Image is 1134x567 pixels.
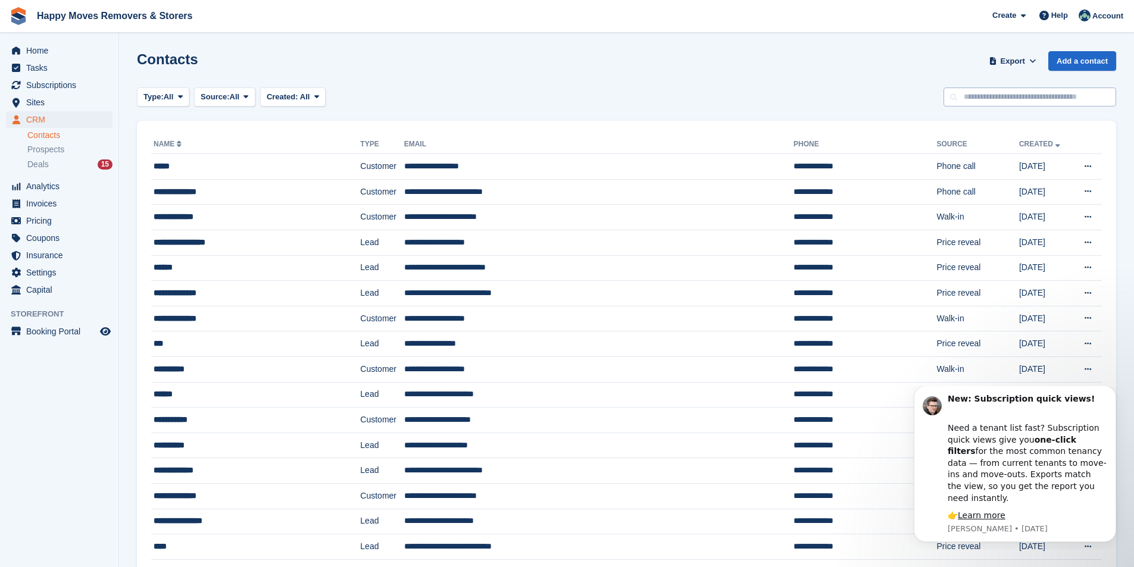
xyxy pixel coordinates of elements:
span: Booking Portal [26,323,98,340]
button: Source: All [194,87,255,107]
a: Deals 15 [27,158,113,171]
td: Customer [360,356,404,382]
b: New: Subscription quick views! [52,8,199,17]
span: Help [1051,10,1068,21]
a: menu [6,178,113,195]
td: Customer [360,154,404,180]
td: Price reveal [937,331,1019,357]
span: Export [1001,55,1025,67]
td: Price reveal [937,281,1019,306]
iframe: Intercom notifications message [896,386,1134,549]
span: Settings [26,264,98,281]
a: menu [6,281,113,298]
td: Lead [360,230,404,255]
button: Created: All [260,87,326,107]
a: menu [6,264,113,281]
span: Create [992,10,1016,21]
a: Created [1019,140,1063,148]
button: Type: All [137,87,189,107]
span: All [300,92,310,101]
td: Lead [360,331,404,357]
div: 👉 [52,124,211,136]
td: Price reveal [937,255,1019,281]
div: Message content [52,7,211,136]
td: Customer [360,205,404,230]
td: Price reveal [937,382,1019,408]
img: stora-icon-8386f47178a22dfd0bd8f6a31ec36ba5ce8667c1dd55bd0f319d3a0aa187defe.svg [10,7,27,25]
th: Email [404,135,794,154]
span: Sites [26,94,98,111]
a: Prospects [27,143,113,156]
span: Analytics [26,178,98,195]
span: Home [26,42,98,59]
td: Lead [360,509,404,534]
span: All [164,91,174,103]
th: Type [360,135,404,154]
td: Lead [360,534,404,560]
div: Need a tenant list fast? Subscription quick views give you for the most common tenancy data — fro... [52,24,211,118]
a: menu [6,323,113,340]
td: Lead [360,433,404,458]
th: Source [937,135,1019,154]
td: Price reveal [937,230,1019,255]
span: Capital [26,281,98,298]
a: menu [6,230,113,246]
a: menu [6,59,113,76]
td: [DATE] [1019,179,1071,205]
span: Source: [201,91,229,103]
a: menu [6,77,113,93]
span: Invoices [26,195,98,212]
td: [DATE] [1019,255,1071,281]
td: [DATE] [1019,331,1071,357]
td: [DATE] [1019,230,1071,255]
span: Tasks [26,59,98,76]
a: menu [6,247,113,264]
td: Walk-in [937,205,1019,230]
td: Lead [360,458,404,484]
td: [DATE] [1019,154,1071,180]
img: Profile image for Steven [27,10,46,29]
span: Created: [267,92,298,101]
div: 15 [98,159,113,170]
td: Customer [360,179,404,205]
th: Phone [794,135,936,154]
td: [DATE] [1019,306,1071,331]
span: Subscriptions [26,77,98,93]
a: Learn more [62,124,110,134]
td: Lead [360,255,404,281]
span: Pricing [26,212,98,229]
span: Type: [143,91,164,103]
td: [DATE] [1019,382,1071,408]
td: Customer [360,408,404,433]
a: menu [6,195,113,212]
img: Admin [1079,10,1091,21]
span: All [230,91,240,103]
span: Deals [27,159,49,170]
a: Preview store [98,324,113,339]
td: [DATE] [1019,205,1071,230]
td: Walk-in [937,356,1019,382]
span: Insurance [26,247,98,264]
span: Storefront [11,308,118,320]
h1: Contacts [137,51,198,67]
a: Add a contact [1048,51,1116,71]
a: Contacts [27,130,113,141]
td: [DATE] [1019,356,1071,382]
td: Phone call [937,154,1019,180]
a: menu [6,111,113,128]
a: Happy Moves Removers & Storers [32,6,197,26]
td: Walk-in [937,306,1019,331]
td: Customer [360,483,404,509]
td: [DATE] [1019,281,1071,306]
span: Prospects [27,144,64,155]
a: menu [6,94,113,111]
td: Customer [360,306,404,331]
td: Lead [360,382,404,408]
a: Name [154,140,184,148]
span: Coupons [26,230,98,246]
span: CRM [26,111,98,128]
p: Message from Steven, sent 2w ago [52,137,211,148]
a: menu [6,42,113,59]
button: Export [986,51,1039,71]
span: Account [1092,10,1123,22]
